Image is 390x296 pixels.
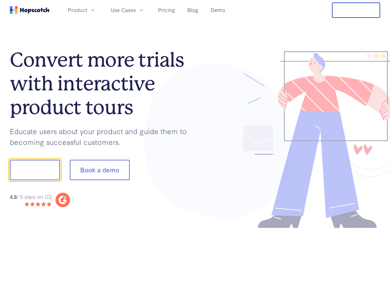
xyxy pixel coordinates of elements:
[64,5,99,15] button: Product
[10,6,49,14] a: Home
[70,160,130,180] button: Book a demo
[10,193,52,201] div: / 5 stars on G2
[68,6,87,14] span: Product
[208,5,228,15] a: Demo
[10,48,195,119] h1: Convert more trials with interactive product tours
[10,193,17,200] strong: 4.8
[107,5,148,15] button: Use Cases
[156,5,178,15] a: Pricing
[10,160,60,180] button: Show me!
[10,126,195,147] p: Educate users about your product and guide them to becoming successful customers.
[111,6,136,14] span: Use Cases
[332,2,380,18] button: Free Trial
[185,5,201,15] a: Blog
